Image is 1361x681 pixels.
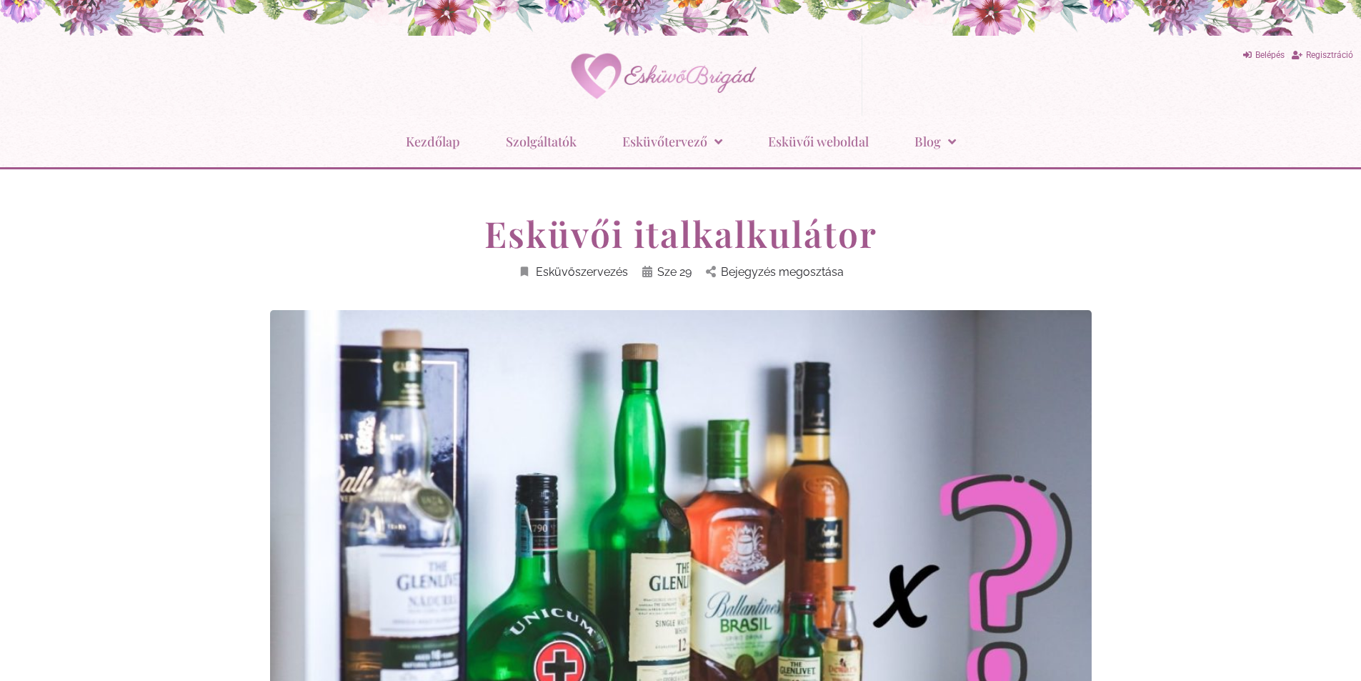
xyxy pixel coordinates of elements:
[406,123,460,160] a: Kezdőlap
[768,123,869,160] a: Esküvői weboldal
[914,123,956,160] a: Blog
[409,212,952,255] h1: Esküvői italkalkulátor
[1255,50,1285,60] span: Belépés
[506,123,577,160] a: Szolgáltatók
[1292,46,1353,65] a: Regisztráció
[7,123,1354,160] nav: Menu
[657,262,692,282] span: Sze 29
[622,123,722,160] a: Esküvőtervező
[1306,50,1353,60] span: Regisztráció
[518,262,628,282] a: Esküvőszervezés
[1243,46,1285,65] a: Belépés
[706,262,844,282] a: Bejegyzés megosztása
